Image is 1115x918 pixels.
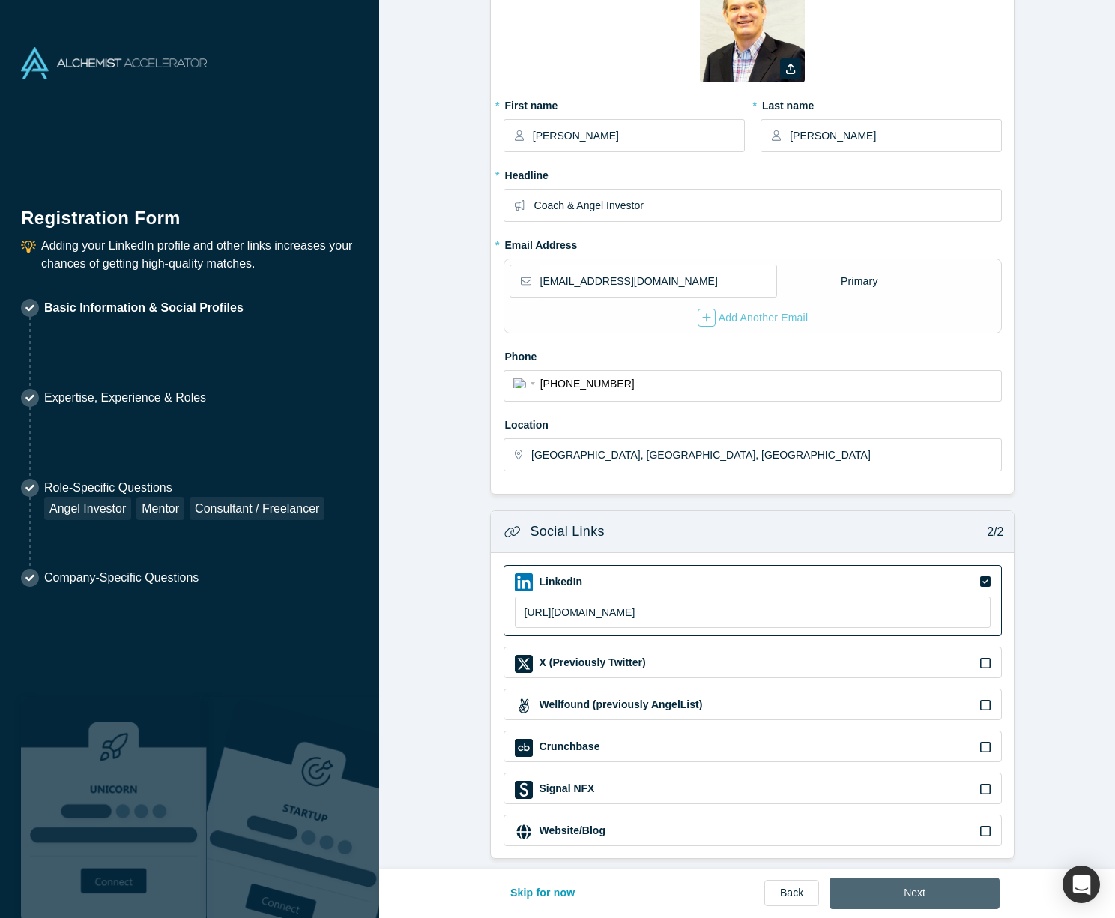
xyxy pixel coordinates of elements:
label: First name [504,93,745,114]
img: Robust Technologies [21,697,207,918]
div: Primary [840,268,879,295]
label: Wellfound (previously AngelList) [538,697,703,713]
p: Adding your LinkedIn profile and other links increases your chances of getting high-quality matches. [41,237,358,273]
label: Last name [761,93,1002,114]
button: Skip for now [495,878,591,909]
img: Website/Blog icon [515,823,533,841]
img: Signal NFX icon [515,781,533,799]
label: Location [504,412,1003,433]
h1: Registration Form [21,189,358,232]
div: X (Previously Twitter) iconX (Previously Twitter) [504,647,1003,678]
div: Mentor [136,497,184,520]
div: Consultant / Freelancer [190,497,324,520]
img: LinkedIn icon [515,573,533,591]
div: Website/Blog iconWebsite/Blog [504,815,1003,846]
label: Crunchbase [538,739,600,755]
div: Angel Investor [44,497,131,520]
button: Next [830,878,1000,909]
label: Signal NFX [538,781,595,797]
div: Add Another Email [698,309,809,327]
img: Prism AI [207,697,393,918]
input: Enter a location [531,439,1000,471]
label: Website/Blog [538,823,605,839]
div: Crunchbase iconCrunchbase [504,731,1003,762]
div: Wellfound (previously AngelList) iconWellfound (previously AngelList) [504,689,1003,720]
a: Back [764,880,819,906]
button: Add Another Email [697,308,809,327]
label: Phone [504,344,1003,365]
p: 2/2 [979,523,1004,541]
label: LinkedIn [538,574,583,590]
div: Signal NFX iconSignal NFX [504,773,1003,804]
img: Wellfound (previously AngelList) icon [515,697,533,715]
label: Email Address [504,232,578,253]
label: Headline [504,163,1003,184]
h3: Social Links [530,522,604,542]
img: X (Previously Twitter) icon [515,655,533,673]
p: Company-Specific Questions [44,569,199,587]
p: Expertise, Experience & Roles [44,389,206,407]
p: Role-Specific Questions [44,479,324,497]
label: X (Previously Twitter) [538,655,646,671]
p: Basic Information & Social Profiles [44,299,244,317]
div: LinkedIn iconLinkedIn [504,565,1003,636]
img: Crunchbase icon [515,739,533,757]
img: Alchemist Accelerator Logo [21,47,207,79]
input: Partner, CEO [534,190,1001,221]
